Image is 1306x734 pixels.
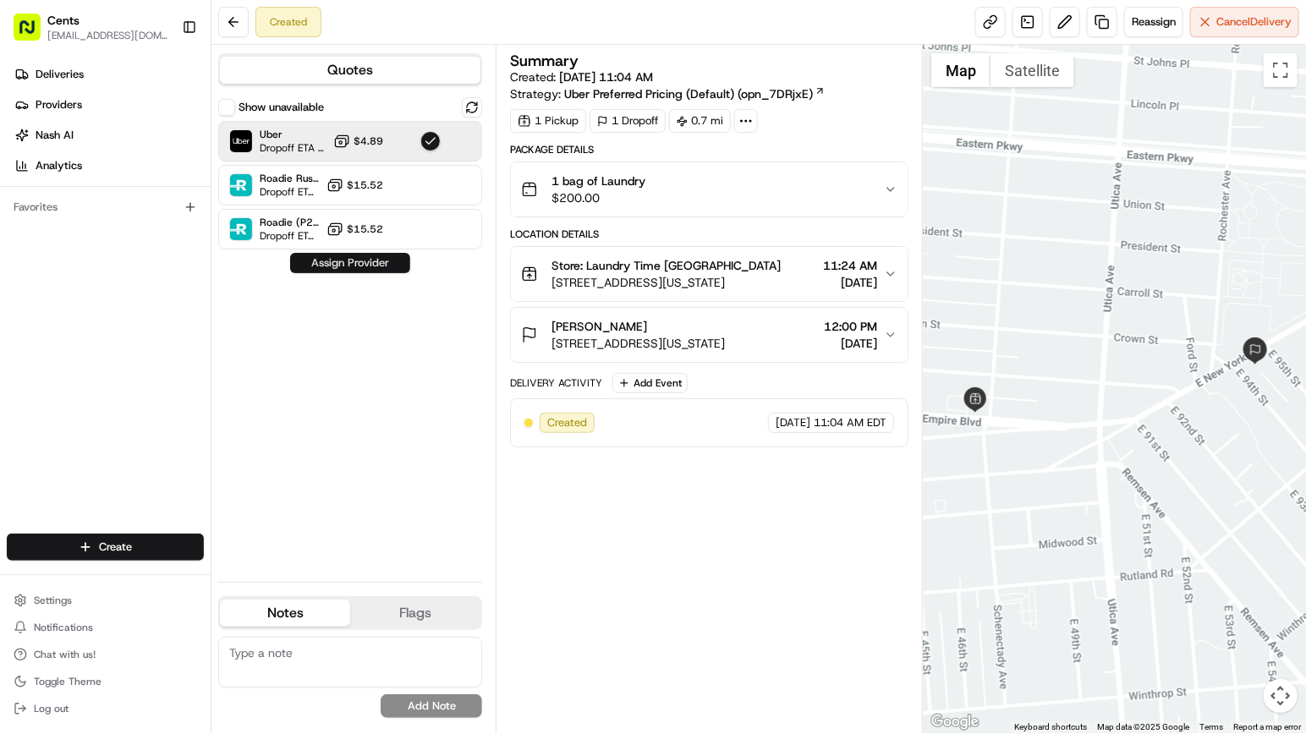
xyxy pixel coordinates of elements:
span: Roadie Rush (P2P) [260,172,320,185]
img: Roadie (P2P) [230,218,252,240]
img: Roadie Rush (P2P) [230,174,252,196]
a: Terms [1199,722,1223,731]
img: 1736555255976-a54dd68f-1ca7-489b-9aae-adbdc363a1c4 [34,308,47,321]
span: Nash AI [36,128,74,143]
div: Start new chat [76,161,277,178]
div: 💻 [143,379,156,392]
a: Open this area in Google Maps (opens a new window) [927,711,983,733]
span: [PERSON_NAME] [52,261,137,275]
button: Store: Laundry Time [GEOGRAPHIC_DATA][STREET_ADDRESS][US_STATE]11:24 AM[DATE] [511,247,908,301]
img: Masood Aslam [17,291,44,318]
span: Uber [260,128,326,141]
span: Pylon [168,419,205,431]
div: 1 Pickup [510,109,586,133]
span: 1 bag of Laundry [551,173,645,189]
div: Location Details [510,227,908,241]
span: Log out [34,702,69,715]
p: Welcome 👋 [17,67,308,94]
button: See all [262,216,308,236]
span: [PERSON_NAME] [551,318,647,335]
div: 0.7 mi [669,109,731,133]
span: Uber Preferred Pricing (Default) (opn_7DRjxE) [564,85,813,102]
a: 💻API Documentation [136,370,278,401]
span: Created: [510,68,653,85]
span: [DATE] [823,274,877,291]
input: Clear [44,108,279,126]
button: Cents[EMAIL_ADDRESS][DOMAIN_NAME] [7,7,175,47]
button: CancelDelivery [1190,7,1299,37]
button: Log out [7,697,204,720]
span: [STREET_ADDRESS][US_STATE] [551,335,725,352]
button: Quotes [220,57,480,84]
button: Start new chat [288,166,308,186]
span: $200.00 [551,189,645,206]
span: Analytics [36,158,82,173]
a: 📗Knowledge Base [10,370,136,401]
button: [EMAIL_ADDRESS][DOMAIN_NAME] [47,29,168,42]
button: Notes [220,600,350,627]
span: Knowledge Base [34,377,129,394]
img: Nash [17,16,51,50]
button: Chat with us! [7,643,204,666]
span: $15.52 [347,222,383,236]
span: Dropoff ETA - [260,185,320,199]
button: Map camera controls [1264,679,1298,713]
div: 📗 [17,379,30,392]
img: Google [927,711,983,733]
button: Keyboard shortcuts [1014,721,1087,733]
span: Create [99,540,132,555]
button: Flags [350,600,480,627]
img: 9188753566659_6852d8bf1fb38e338040_72.png [36,161,66,191]
button: $4.89 [333,133,383,150]
a: Deliveries [7,61,211,88]
span: Providers [36,97,82,112]
span: API Documentation [160,377,272,394]
button: Settings [7,589,204,612]
button: Reassign [1124,7,1183,37]
div: Delivery Activity [510,376,602,390]
button: Show street map [931,53,990,87]
span: Chat with us! [34,648,96,661]
span: Store: Laundry Time [GEOGRAPHIC_DATA] [551,257,781,274]
span: • [140,307,146,320]
button: 1 bag of Laundry$200.00 [511,162,908,216]
span: 12:00 PM [824,318,877,335]
span: • [140,261,146,275]
button: Toggle fullscreen view [1264,53,1298,87]
span: Map data ©2025 Google [1097,722,1189,731]
div: We're available if you need us! [76,178,233,191]
span: [PERSON_NAME] [52,307,137,320]
span: $4.89 [354,134,383,148]
span: [DATE] [150,307,184,320]
span: [DATE] [776,415,810,430]
span: Toggle Theme [34,675,102,688]
div: Past conversations [17,219,108,233]
h3: Summary [510,53,579,68]
span: [DATE] 11:04 AM [559,69,653,85]
img: 1736555255976-a54dd68f-1ca7-489b-9aae-adbdc363a1c4 [34,262,47,276]
button: Cents [47,12,80,29]
span: 11:24 AM [823,257,877,274]
button: $15.52 [326,177,383,194]
span: [STREET_ADDRESS][US_STATE] [551,274,781,291]
button: Create [7,534,204,561]
button: [PERSON_NAME][STREET_ADDRESS][US_STATE]12:00 PM[DATE] [511,308,908,362]
span: Dropoff ETA - [260,229,320,243]
span: Settings [34,594,72,607]
label: Show unavailable [239,100,324,115]
span: Roadie (P2P) [260,216,320,229]
div: Favorites [7,194,204,221]
a: Powered byPylon [119,418,205,431]
img: Uber [230,130,252,152]
button: Toggle Theme [7,670,204,693]
span: [DATE] [824,335,877,352]
div: Package Details [510,143,908,156]
span: Dropoff ETA 33 minutes [260,141,326,155]
div: 1 Dropoff [590,109,666,133]
button: Notifications [7,616,204,639]
span: [DATE] [150,261,184,275]
span: Created [547,415,587,430]
img: Grace Nketiah [17,245,44,272]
